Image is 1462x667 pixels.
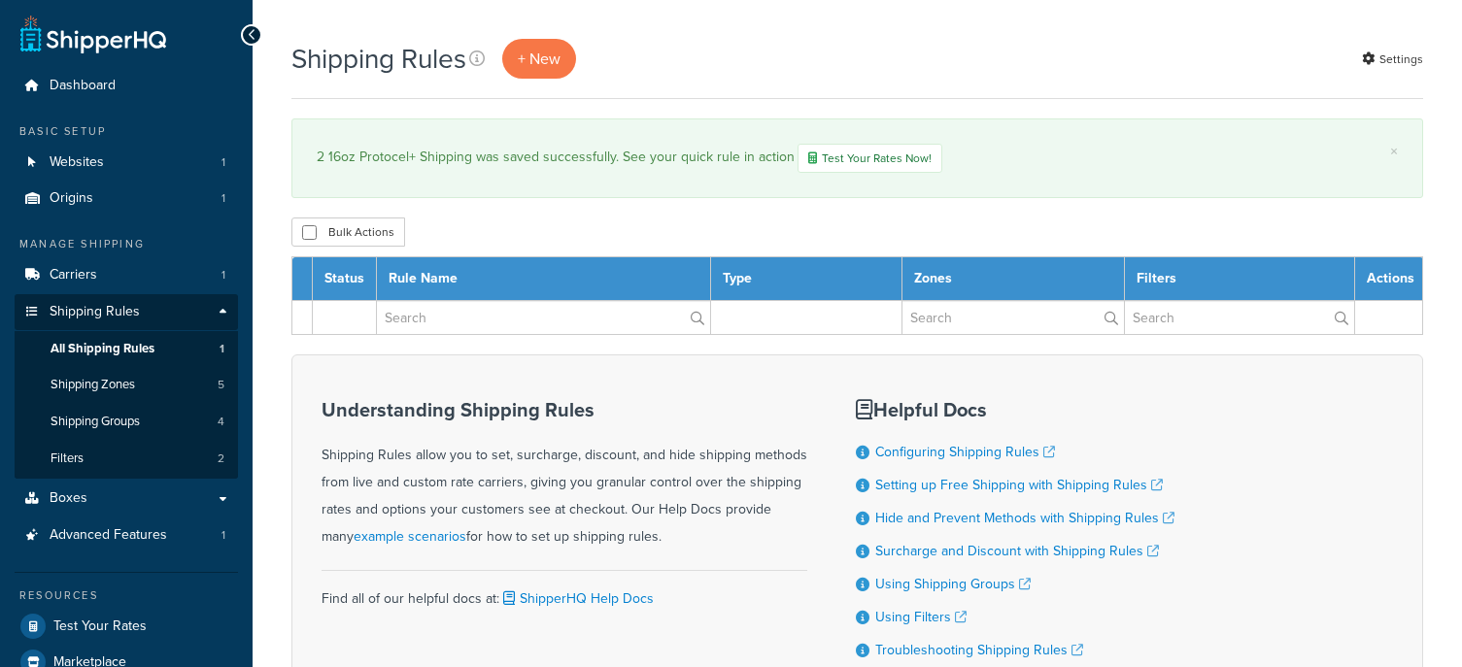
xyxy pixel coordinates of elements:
span: 5 [218,377,224,393]
button: Bulk Actions [291,217,405,247]
h1: Shipping Rules [291,40,466,78]
a: Test Your Rates [15,609,238,644]
li: Filters [15,441,238,477]
li: Carriers [15,257,238,293]
span: Carriers [50,267,97,283]
li: Origins [15,181,238,217]
span: 2 [218,450,224,467]
div: Shipping Rules allow you to set, surcharge, discount, and hide shipping methods from live and cus... [322,399,807,550]
a: Setting up Free Shipping with Shipping Rules [875,475,1163,495]
th: Type [711,257,902,301]
h3: Understanding Shipping Rules [322,399,807,420]
li: Shipping Rules [15,294,238,479]
span: + New [518,48,561,70]
span: All Shipping Rules [51,341,154,357]
a: Websites 1 [15,145,238,181]
span: 1 [221,267,225,283]
a: Troubleshooting Shipping Rules [875,640,1083,660]
a: Using Shipping Groups [875,574,1031,594]
div: Basic Setup [15,123,238,140]
a: Configuring Shipping Rules [875,442,1055,462]
div: Manage Shipping [15,236,238,252]
a: Shipping Zones 5 [15,367,238,403]
h3: Helpful Docs [856,399,1174,420]
span: Advanced Features [50,527,167,544]
a: Hide and Prevent Methods with Shipping Rules [875,508,1174,528]
li: All Shipping Rules [15,331,238,367]
span: Websites [50,154,104,171]
span: 1 [221,190,225,207]
input: Search [377,301,710,334]
span: Shipping Groups [51,414,140,430]
input: Search [1125,301,1354,334]
span: Test Your Rates [53,618,147,635]
th: Filters [1125,257,1355,301]
span: 1 [221,527,225,544]
a: Carriers 1 [15,257,238,293]
li: Shipping Groups [15,404,238,440]
th: Rule Name [377,257,711,301]
span: 4 [218,414,224,430]
span: Shipping Rules [50,304,140,320]
div: 2 16oz Protocel+ Shipping was saved successfully. See your quick rule in action [317,144,1398,173]
a: × [1390,144,1398,159]
a: Settings [1362,46,1423,73]
a: Shipping Groups 4 [15,404,238,440]
li: Shipping Zones [15,367,238,403]
a: Dashboard [15,68,238,104]
span: Origins [50,190,93,207]
a: Advanced Features 1 [15,517,238,553]
th: Actions [1355,257,1423,301]
li: Advanced Features [15,517,238,553]
span: Boxes [50,490,87,507]
th: Status [313,257,377,301]
a: Filters 2 [15,441,238,477]
a: Using Filters [875,607,967,627]
a: Shipping Rules [15,294,238,330]
a: Boxes [15,481,238,517]
a: ShipperHQ Help Docs [499,588,654,609]
a: + New [502,39,576,79]
a: All Shipping Rules 1 [15,331,238,367]
input: Search [902,301,1124,334]
th: Zones [902,257,1125,301]
div: Resources [15,587,238,604]
a: Test Your Rates Now! [798,144,942,173]
span: Shipping Zones [51,377,135,393]
span: 1 [220,341,224,357]
a: ShipperHQ Home [20,15,166,53]
div: Find all of our helpful docs at: [322,570,807,613]
a: Surcharge and Discount with Shipping Rules [875,541,1159,561]
span: Filters [51,450,84,467]
li: Websites [15,145,238,181]
a: Origins 1 [15,181,238,217]
span: 1 [221,154,225,171]
a: example scenarios [354,526,466,547]
span: Dashboard [50,78,116,94]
